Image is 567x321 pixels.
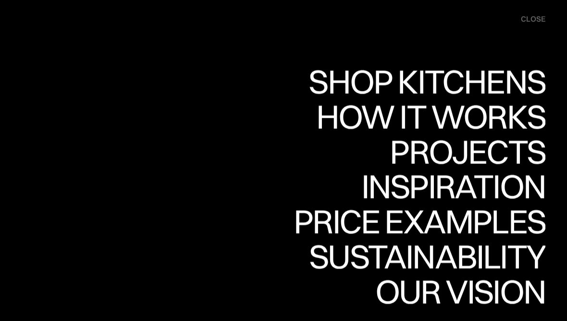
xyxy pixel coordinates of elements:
div: menu [511,10,545,29]
div: Projects [390,168,545,202]
div: Shop Kitchens [304,65,545,99]
div: Inspiration [348,170,545,203]
div: Inspiration [348,203,545,237]
div: How it works [314,99,545,133]
a: How it worksHow it works [314,99,545,135]
div: Sustainability [301,273,545,307]
div: Our vision [367,274,545,308]
div: Price examples [294,205,545,238]
div: How it works [314,133,545,167]
div: Sustainability [301,240,545,273]
div: Shop Kitchens [304,99,545,132]
div: Projects [390,135,545,168]
a: ProjectsProjects [390,135,545,170]
div: close [521,14,545,25]
a: Price examplesPrice examples [294,205,545,240]
a: Shop KitchensShop Kitchens [304,65,545,100]
a: SustainabilitySustainability [301,240,545,275]
div: Price examples [294,238,545,272]
a: InspirationInspiration [348,170,545,205]
a: Our visionOur vision [367,274,545,309]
